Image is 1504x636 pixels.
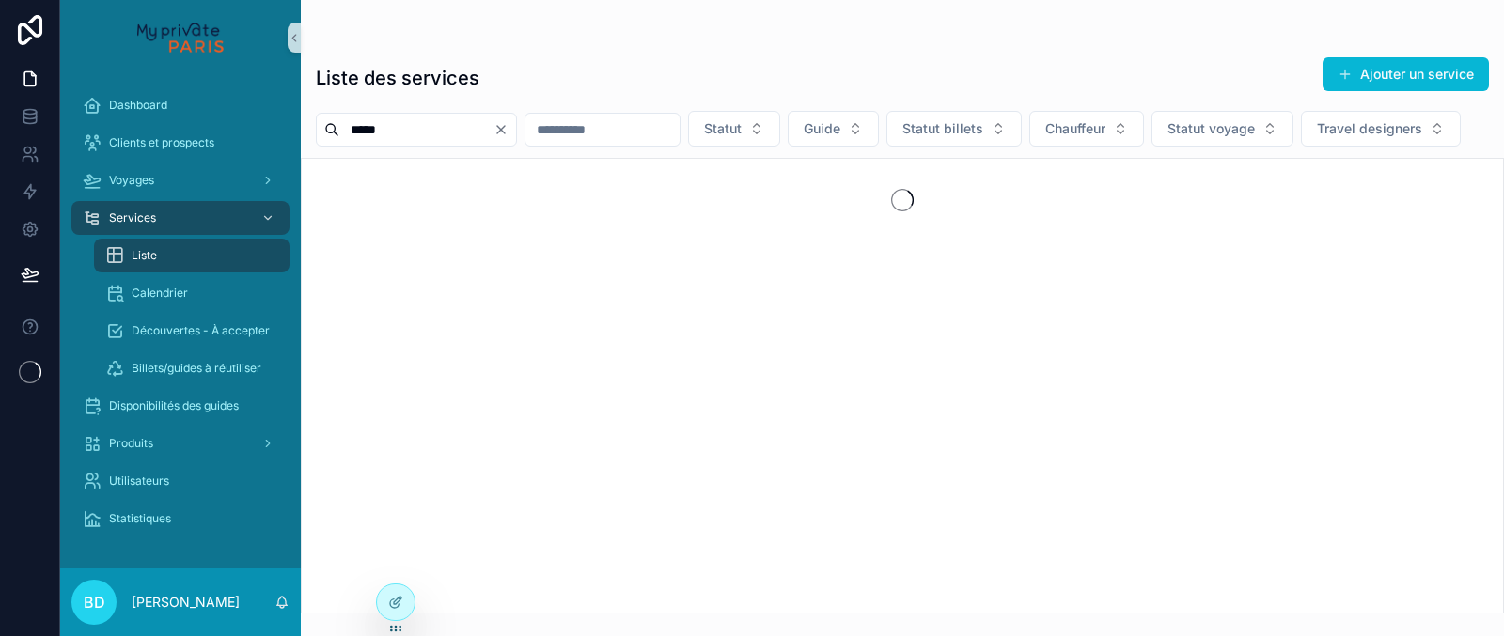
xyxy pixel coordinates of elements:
[94,351,290,385] a: Billets/guides à réutiliser
[1151,111,1293,147] button: Select Button
[109,398,239,413] span: Disponibilités des guides
[804,119,840,138] span: Guide
[1323,57,1489,91] button: Ajouter un service
[71,163,290,197] a: Voyages
[71,464,290,498] a: Utilisateurs
[1045,119,1105,138] span: Chauffeur
[94,239,290,272] a: Liste
[60,75,301,560] div: scrollable content
[94,314,290,348] a: Découvertes - À accepter
[132,593,240,612] p: [PERSON_NAME]
[316,65,479,91] h1: Liste des services
[71,502,290,535] a: Statistiques
[1029,111,1144,147] button: Select Button
[71,201,290,235] a: Services
[109,473,169,489] span: Utilisateurs
[137,23,223,53] img: App logo
[788,111,879,147] button: Select Button
[493,122,516,137] button: Clear
[109,98,167,113] span: Dashboard
[1167,119,1255,138] span: Statut voyage
[109,511,171,526] span: Statistiques
[109,173,154,188] span: Voyages
[902,119,983,138] span: Statut billets
[132,361,261,376] span: Billets/guides à réutiliser
[704,119,742,138] span: Statut
[886,111,1022,147] button: Select Button
[71,427,290,460] a: Produits
[1317,119,1422,138] span: Travel designers
[109,436,153,451] span: Produits
[1301,111,1461,147] button: Select Button
[71,389,290,423] a: Disponibilités des guides
[84,591,105,613] span: BD
[132,248,157,263] span: Liste
[109,135,214,150] span: Clients et prospects
[132,323,270,338] span: Découvertes - À accepter
[109,210,156,225] span: Services
[71,126,290,160] a: Clients et prospects
[688,111,780,147] button: Select Button
[94,276,290,310] a: Calendrier
[71,88,290,122] a: Dashboard
[132,286,188,301] span: Calendrier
